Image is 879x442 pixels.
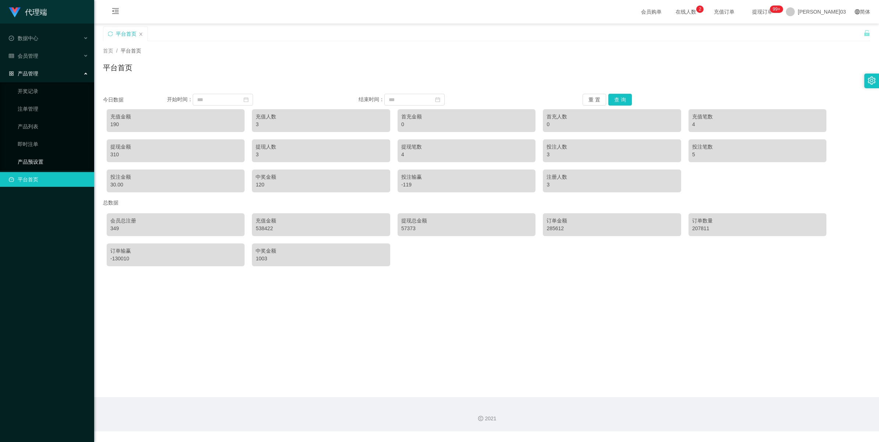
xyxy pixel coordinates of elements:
[110,151,241,158] div: 310
[692,225,823,232] div: 207811
[110,121,241,128] div: 190
[256,121,386,128] div: 3
[25,0,47,24] h1: 代理端
[116,48,118,54] span: /
[401,225,532,232] div: 57373
[110,217,241,225] div: 会员总注册
[18,154,88,169] a: 产品预设置
[692,151,823,158] div: 5
[256,151,386,158] div: 3
[18,53,38,59] font: 会员管理
[401,181,532,189] div: -119
[18,119,88,134] a: 产品列表
[9,36,14,41] i: 图标： check-circle-o
[18,35,38,41] font: 数据中心
[9,7,21,18] img: logo.9652507e.png
[547,181,677,189] div: 3
[401,121,532,128] div: 0
[256,173,386,181] div: 中奖金额
[401,151,532,158] div: 4
[714,9,734,15] font: 充值订单
[256,181,386,189] div: 120
[110,181,241,189] div: 30.00
[18,137,88,152] a: 即时注单
[547,121,677,128] div: 0
[110,113,241,121] div: 充值金额
[359,96,384,102] span: 结束时间：
[9,53,14,58] i: 图标： table
[18,71,38,76] font: 产品管理
[692,121,823,128] div: 4
[110,225,241,232] div: 349
[608,94,632,106] button: 查 询
[435,97,440,102] i: 图标： 日历
[103,48,113,54] span: 首页
[9,71,14,76] i: 图标： AppStore-O
[401,173,532,181] div: 投注输赢
[243,97,249,102] i: 图标： 日历
[167,96,193,102] span: 开始时间：
[547,225,677,232] div: 285612
[485,416,496,421] font: 2021
[256,247,386,255] div: 中奖金额
[401,143,532,151] div: 提现笔数
[18,84,88,99] a: 开奖记录
[770,6,783,13] sup: 1220
[256,255,386,263] div: 1003
[696,6,704,13] sup: 2
[9,172,88,187] a: 图标： 仪表板平台首页
[401,217,532,225] div: 提现总金额
[855,9,860,14] i: 图标： global
[752,9,773,15] font: 提现订单
[692,113,823,121] div: 充值笔数
[256,217,386,225] div: 充值金额
[401,113,532,121] div: 首充金额
[110,247,241,255] div: 订单输赢
[860,9,870,15] font: 简体
[9,9,47,15] a: 代理端
[103,96,167,104] div: 今日数据
[256,113,386,121] div: 充值人数
[18,101,88,116] a: 注单管理
[583,94,606,106] button: 重 置
[103,196,870,210] div: 总数据
[547,173,677,181] div: 注册人数
[547,217,677,225] div: 订单金额
[103,0,128,24] i: 图标： menu-fold
[256,225,386,232] div: 538422
[676,9,696,15] font: 在线人数
[110,143,241,151] div: 提现金额
[110,255,241,263] div: -130010
[108,31,113,36] i: 图标： 同步
[547,143,677,151] div: 投注人数
[692,217,823,225] div: 订单数量
[110,173,241,181] div: 投注金额
[864,30,870,36] i: 图标： 解锁
[256,143,386,151] div: 提现人数
[868,76,876,85] i: 图标： 设置
[116,27,136,41] div: 平台首页
[121,48,141,54] span: 平台首页
[692,143,823,151] div: 投注笔数
[547,151,677,158] div: 3
[547,113,677,121] div: 首充人数
[103,62,132,73] h1: 平台首页
[478,416,483,421] i: 图标： 版权所有
[139,32,143,36] i: 图标： 关闭
[699,6,701,13] p: 2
